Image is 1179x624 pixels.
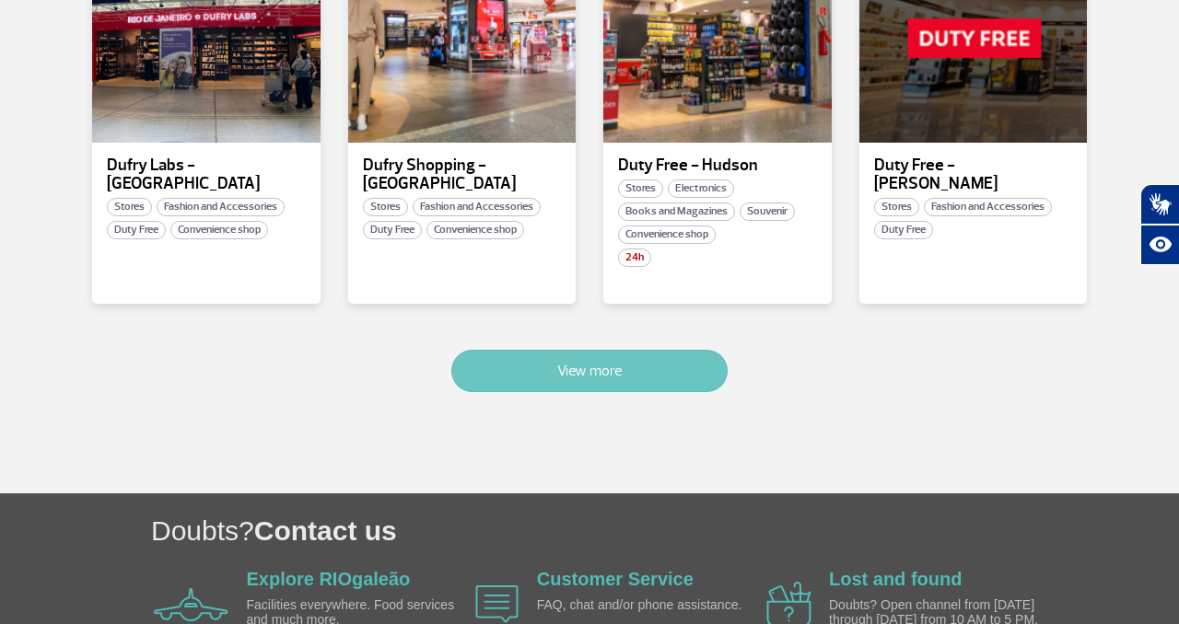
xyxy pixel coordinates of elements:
[107,198,152,216] span: Stores
[618,202,735,221] span: Books and Magazines
[1140,184,1179,225] button: Abrir tradutor de língua de sinais.
[107,156,306,193] p: Dufry Labs - [GEOGRAPHIC_DATA]
[874,198,919,216] span: Stores
[618,156,817,175] p: Duty Free - Hudson
[874,221,933,239] span: Duty Free
[537,569,694,589] a: Customer Service
[740,202,795,221] span: Souvenir
[618,248,651,267] span: 24h
[1140,225,1179,265] button: Abrir recursos assistivos.
[451,350,728,392] button: View more
[1140,184,1179,265] div: Plugin de acessibilidade da Hand Talk.
[254,515,397,546] span: Contact us
[618,225,716,244] span: Convenience shop
[151,512,1179,549] h1: Doubts?
[157,198,285,216] span: Fashion and Accessories
[247,569,411,589] a: Explore RIOgaleão
[363,198,408,216] span: Stores
[363,221,422,239] span: Duty Free
[426,221,524,239] span: Convenience shop
[107,221,166,239] span: Duty Free
[475,585,519,623] img: airplane icon
[413,198,541,216] span: Fashion and Accessories
[618,179,663,198] span: Stores
[668,179,734,198] span: Electronics
[874,156,1073,193] p: Duty Free - [PERSON_NAME]
[924,198,1052,216] span: Fashion and Accessories
[170,221,268,239] span: Convenience shop
[154,588,228,621] img: airplane icon
[829,569,962,589] a: Lost and found
[363,156,562,193] p: Dufry Shopping - [GEOGRAPHIC_DATA]
[537,598,749,612] p: FAQ, chat and/or phone assistance.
